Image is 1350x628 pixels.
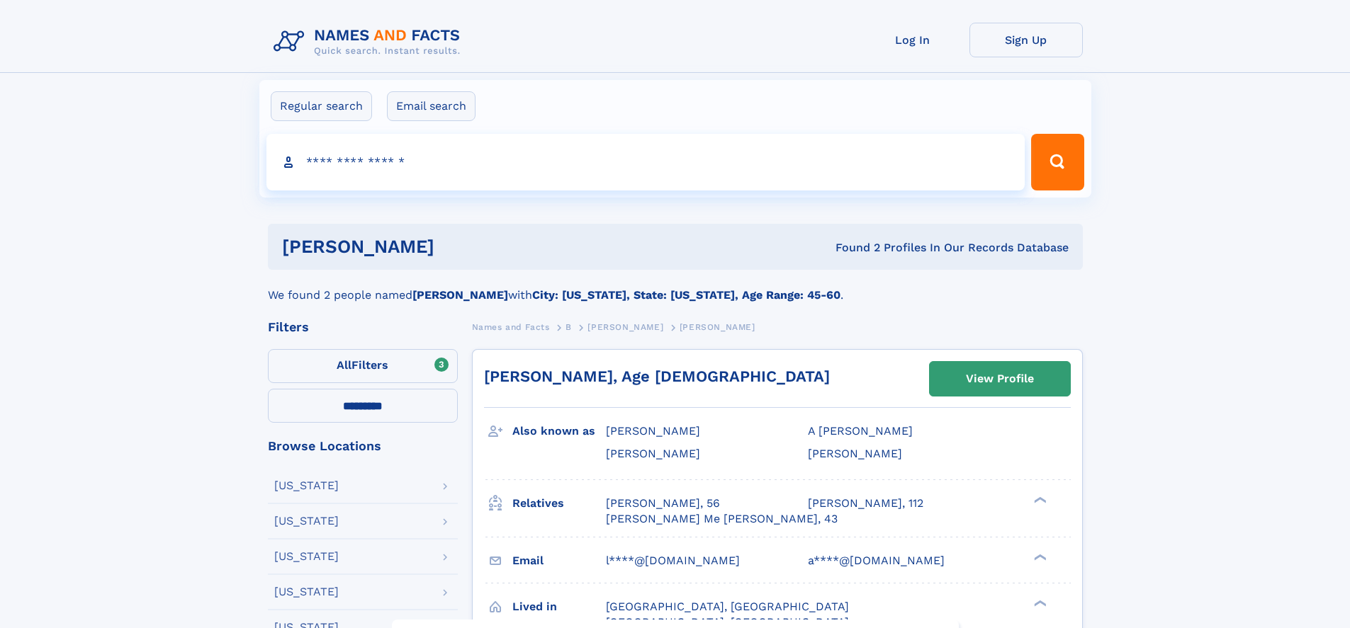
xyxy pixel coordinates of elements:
h1: [PERSON_NAME] [282,238,635,256]
div: [US_STATE] [274,515,339,527]
a: [PERSON_NAME], 56 [606,496,720,511]
a: Log In [856,23,969,57]
div: ❯ [1030,552,1047,561]
img: Logo Names and Facts [268,23,472,61]
span: [PERSON_NAME] [587,322,663,332]
a: [PERSON_NAME] [587,318,663,336]
b: City: [US_STATE], State: [US_STATE], Age Range: 45-60 [532,288,840,302]
h3: Email [512,549,606,573]
a: Names and Facts [472,318,550,336]
a: Sign Up [969,23,1083,57]
span: All [337,358,351,372]
div: [US_STATE] [274,480,339,491]
div: Browse Locations [268,440,458,452]
a: B [566,318,572,336]
span: [GEOGRAPHIC_DATA], [GEOGRAPHIC_DATA] [606,600,849,613]
div: Found 2 Profiles In Our Records Database [635,240,1069,256]
div: We found 2 people named with . [268,270,1083,304]
span: [PERSON_NAME] [680,322,755,332]
label: Regular search [271,91,372,121]
div: View Profile [966,362,1034,395]
h3: Lived in [512,595,606,619]
div: [US_STATE] [274,551,339,562]
span: [PERSON_NAME] [606,424,700,438]
h3: Relatives [512,491,606,515]
label: Filters [268,349,458,383]
div: ❯ [1030,598,1047,607]
a: [PERSON_NAME], 112 [808,496,923,511]
a: [PERSON_NAME], Age [DEMOGRAPHIC_DATA] [484,367,830,385]
span: [PERSON_NAME] [606,447,700,460]
span: A [PERSON_NAME] [808,424,913,438]
h3: Also known as [512,419,606,443]
input: search input [266,134,1025,190]
a: [PERSON_NAME] Me [PERSON_NAME], 43 [606,511,838,527]
button: Search Button [1031,134,1084,190]
div: ❯ [1030,495,1047,504]
a: View Profile [930,362,1070,396]
span: [PERSON_NAME] [808,447,902,460]
span: B [566,322,572,332]
div: [US_STATE] [274,586,339,598]
label: Email search [387,91,476,121]
div: Filters [268,321,458,333]
b: [PERSON_NAME] [412,288,508,302]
